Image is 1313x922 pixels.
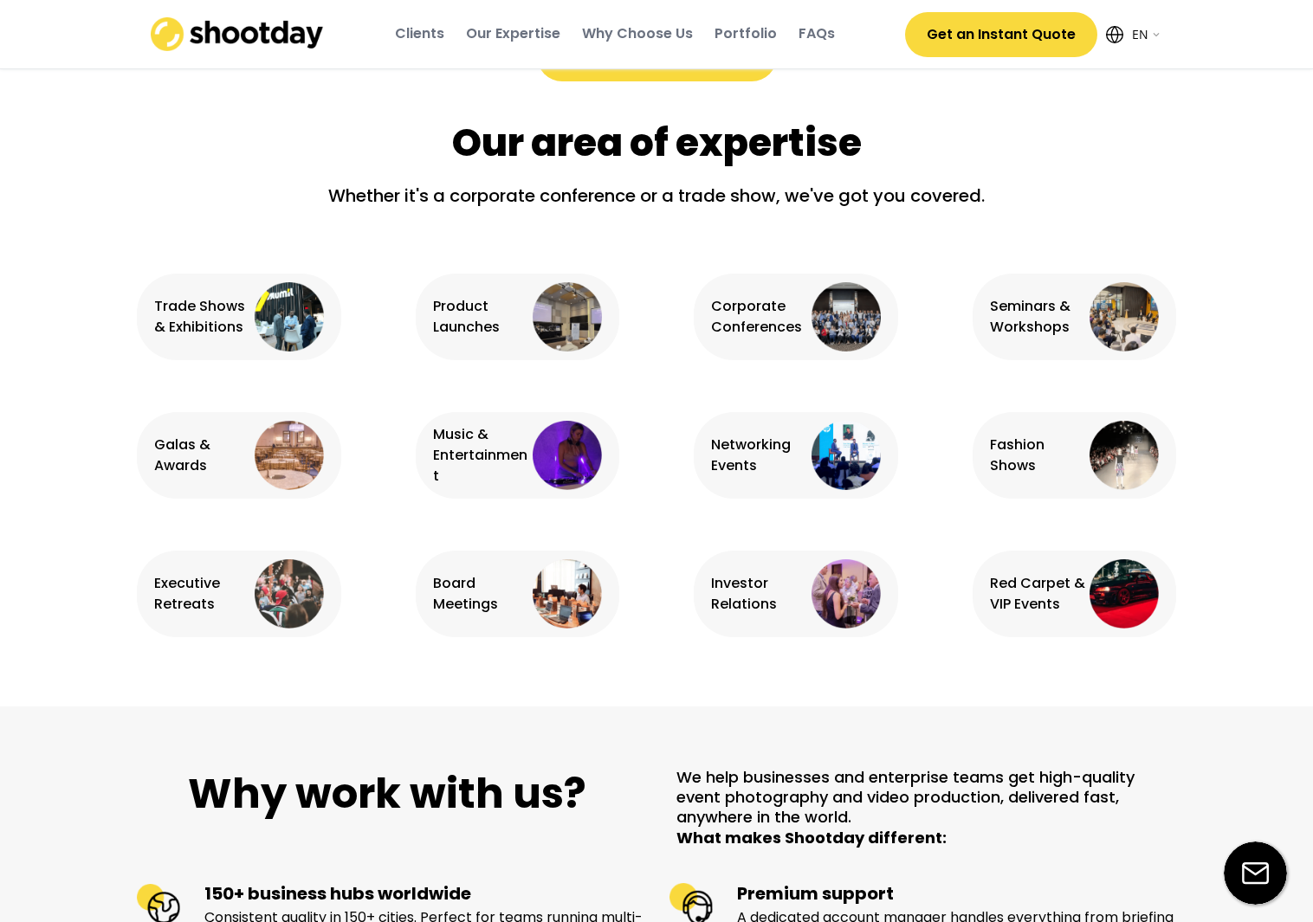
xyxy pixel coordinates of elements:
img: prewedding-circle%403x.webp [255,559,324,629]
div: Fashion Shows [990,435,1086,476]
img: VIP%20event%403x.webp [1090,559,1159,629]
div: FAQs [799,24,835,43]
h2: We help businesses and enterprise teams get high-quality event photography and video production, ... [676,767,1177,848]
img: product%20launches%403x.webp [533,282,602,351]
div: Corporate Conferences [711,296,807,338]
div: Trade Shows & Exhibitions [154,296,250,338]
img: networking%20event%402x.png [812,421,881,490]
img: email-icon%20%281%29.svg [1224,841,1287,905]
div: Whether it's a corporate conference or a trade show, we've got you covered. [310,183,1003,222]
img: exhibition%402x.png [255,282,324,351]
div: Premium support [737,882,1176,905]
div: Our Expertise [466,24,560,43]
div: Galas & Awards [154,435,250,476]
strong: What makes Shootday different: [676,827,947,848]
div: 150+ business hubs worldwide [204,882,644,905]
div: Networking Events [711,435,807,476]
img: seminars%403x.webp [1090,282,1159,351]
img: gala%20event%403x.webp [255,421,324,490]
div: Seminars & Workshops [990,296,1086,338]
div: Red Carpet & VIP Events [990,573,1086,615]
div: Portfolio [715,24,777,43]
div: Investor Relations [711,573,807,615]
img: Icon%20feather-globe%20%281%29.svg [1106,26,1123,43]
div: Product Launches [433,296,529,338]
img: fashion%20event%403x.webp [1090,421,1159,490]
div: Our area of expertise [452,116,862,170]
img: corporate%20conference%403x.webp [812,282,881,351]
img: board%20meeting%403x.webp [533,559,602,629]
div: Why Choose Us [582,24,693,43]
h1: Why work with us? [137,767,637,821]
button: Get an Instant Quote [905,12,1097,57]
div: Board Meetings [433,573,529,615]
img: entertainment%403x.webp [533,421,602,490]
img: shootday_logo.png [151,17,324,51]
div: Clients [395,24,444,43]
img: investor%20relations%403x.webp [812,559,881,629]
div: Executive Retreats [154,573,250,615]
div: Music & Entertainment [433,424,529,487]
